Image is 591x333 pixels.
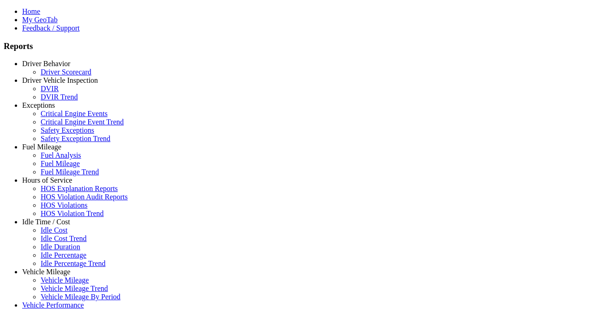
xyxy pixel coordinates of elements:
a: HOS Violation Audit Reports [41,193,128,201]
a: DVIR [41,85,59,92]
a: Driver Vehicle Inspection [22,76,98,84]
a: Critical Engine Event Trend [41,118,124,126]
a: HOS Violations [41,201,87,209]
a: Safety Exception Trend [41,135,110,142]
a: Safety Exceptions [41,126,94,134]
a: Vehicle Mileage [41,276,89,284]
a: Vehicle Mileage By Period [41,293,121,301]
a: Idle Cost [41,226,67,234]
h3: Reports [4,41,587,51]
a: Idle Cost Trend [41,234,87,242]
a: Vehicle Performance [22,301,84,309]
a: Vehicle Mileage Trend [41,284,108,292]
a: Idle Duration [41,243,80,251]
a: DVIR Trend [41,93,78,101]
a: Vehicle Mileage [22,268,70,276]
a: HOS Explanation Reports [41,185,118,192]
a: Driver Scorecard [41,68,91,76]
a: Driver Behavior [22,60,70,68]
a: Fuel Mileage [22,143,61,151]
a: Fuel Analysis [41,151,81,159]
a: Idle Percentage [41,251,86,259]
a: Idle Time / Cost [22,218,70,226]
a: Fuel Mileage Trend [41,168,99,176]
a: Fuel Mileage [41,160,80,167]
a: HOS Violation Trend [41,210,104,217]
a: Critical Engine Events [41,110,108,117]
a: Feedback / Support [22,24,79,32]
a: Exceptions [22,101,55,109]
a: My GeoTab [22,16,58,24]
a: Idle Percentage Trend [41,259,105,267]
a: Home [22,7,40,15]
a: Hours of Service [22,176,72,184]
